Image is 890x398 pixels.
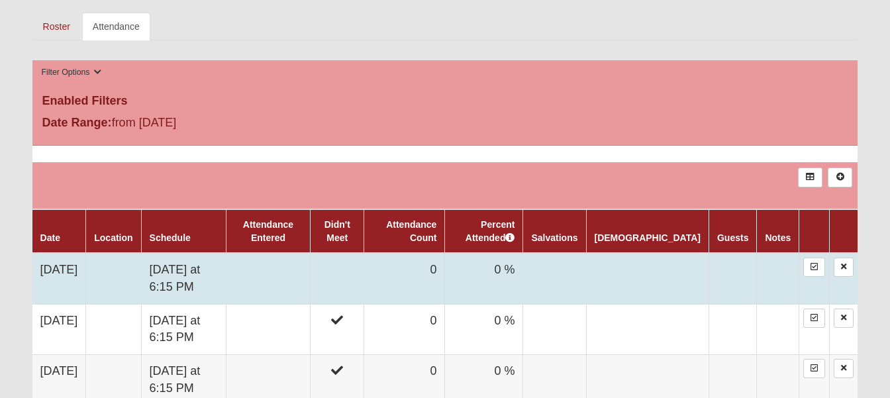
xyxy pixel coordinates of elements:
[32,13,81,40] a: Roster
[38,66,106,79] button: Filter Options
[834,359,854,378] a: Delete
[32,253,86,304] td: [DATE]
[324,219,350,243] a: Didn't Meet
[445,253,523,304] td: 0 %
[709,209,756,253] th: Guests
[32,114,308,135] div: from [DATE]
[364,253,445,304] td: 0
[798,168,822,187] a: Export to Excel
[42,94,848,109] h4: Enabled Filters
[386,219,436,243] a: Attendance Count
[834,258,854,277] a: Delete
[141,253,226,304] td: [DATE] at 6:15 PM
[150,232,191,243] a: Schedule
[803,258,825,277] a: Enter Attendance
[40,232,60,243] a: Date
[141,304,226,354] td: [DATE] at 6:15 PM
[765,232,791,243] a: Notes
[82,13,150,40] a: Attendance
[803,359,825,378] a: Enter Attendance
[466,219,515,243] a: Percent Attended
[32,304,86,354] td: [DATE]
[42,114,112,132] label: Date Range:
[803,309,825,328] a: Enter Attendance
[364,304,445,354] td: 0
[834,309,854,328] a: Delete
[445,304,523,354] td: 0 %
[586,209,709,253] th: [DEMOGRAPHIC_DATA]
[828,168,852,187] a: Alt+N
[243,219,293,243] a: Attendance Entered
[94,232,132,243] a: Location
[523,209,586,253] th: Salvations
